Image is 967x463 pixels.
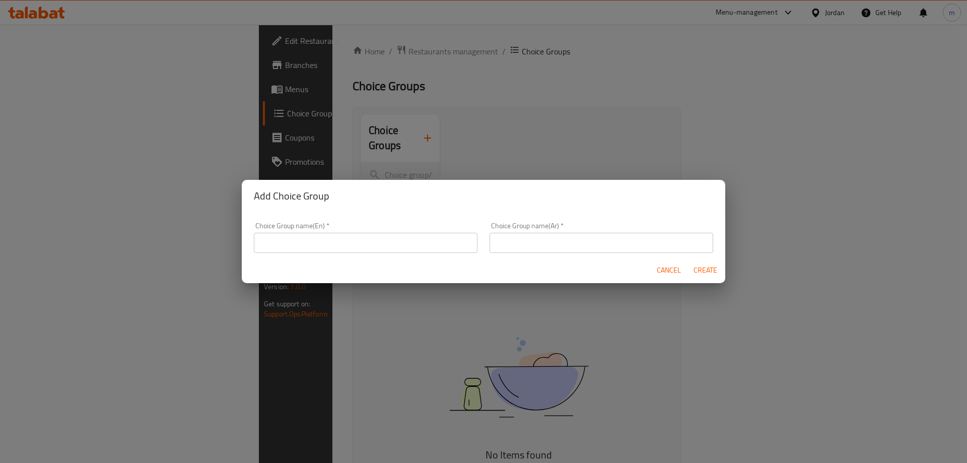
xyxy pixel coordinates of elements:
[657,264,681,277] span: Cancel
[490,233,713,253] input: Please enter Choice Group name(ar)
[693,264,717,277] span: Create
[254,188,713,204] h2: Add Choice Group
[653,261,685,280] button: Cancel
[689,261,721,280] button: Create
[254,233,477,253] input: Please enter Choice Group name(en)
